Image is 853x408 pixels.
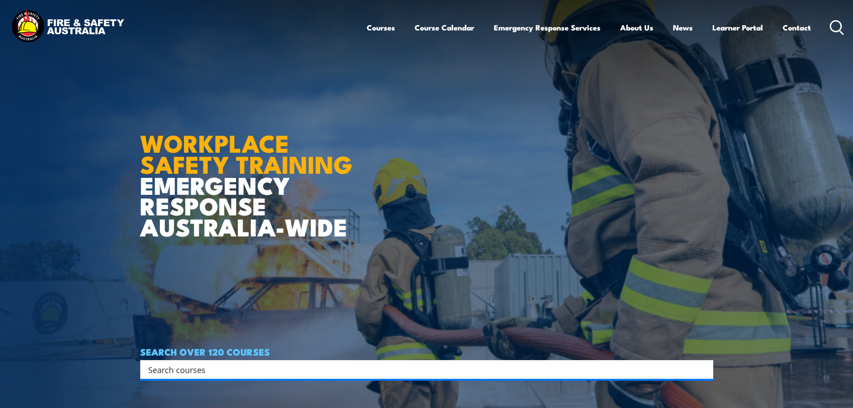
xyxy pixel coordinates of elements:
[140,347,713,356] h4: SEARCH OVER 120 COURSES
[783,16,811,39] a: Contact
[150,363,695,376] form: Search form
[140,124,352,182] strong: WORKPLACE SAFETY TRAINING
[367,16,395,39] a: Courses
[494,16,600,39] a: Emergency Response Services
[415,16,474,39] a: Course Calendar
[148,363,694,376] input: Search input
[698,363,710,376] button: Search magnifier button
[712,16,763,39] a: Learner Portal
[673,16,693,39] a: News
[620,16,653,39] a: About Us
[140,110,359,237] h1: EMERGENCY RESPONSE AUSTRALIA-WIDE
